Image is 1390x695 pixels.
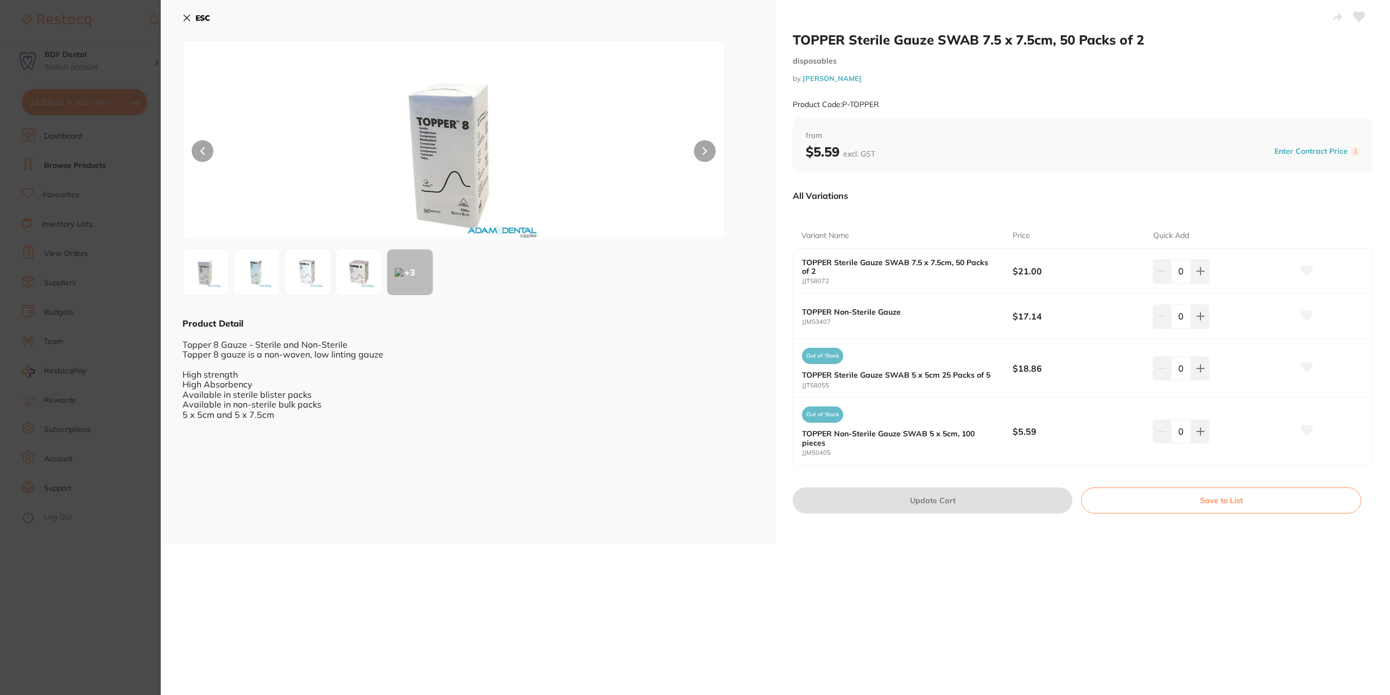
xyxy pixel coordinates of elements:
b: TOPPER Sterile Gauze SWAB 7.5 x 7.5cm, 50 Packs of 2 [802,258,991,276]
button: Update Cart [793,487,1072,514]
span: Out of Stock [802,406,843,423]
p: Quick Add [1153,230,1189,241]
div: + 3 [387,249,433,295]
span: excl. GST [843,149,875,159]
small: JJTS8072 [802,278,1013,285]
p: Variant Name [801,230,849,241]
b: $17.14 [1013,310,1139,322]
small: Product Code: P-TOPPER [793,100,879,109]
a: [PERSON_NAME] [803,74,862,83]
img: TTUwNDA1LmpwZw [186,253,225,292]
small: JJT58055 [802,382,1013,389]
div: message notification from Restocq, 25m ago. Hi Elisha, Choose a greener path in healthcare! 🌱Get ... [16,10,201,201]
img: TVMzNDA3LmpwZw [237,253,276,292]
small: JJMS3407 [802,318,1013,325]
p: Price [1013,230,1030,241]
small: disposables [793,57,1373,66]
button: Enter Contract Price [1271,146,1351,156]
b: $21.00 [1013,265,1139,277]
img: TTUwNDA1LmpwZw [291,68,616,240]
b: Product Detail [182,318,243,329]
button: Save to List [1081,487,1361,514]
div: Topper 8 Gauze - Sterile and Non-Sterile Topper 8 gauze is a non-woven, low linting gauze High st... [182,329,754,419]
div: 🌱Get 20% off all RePractice products on Restocq until [DATE]. Simply head to Browse Products and ... [47,49,193,113]
p: All Variations [793,190,848,201]
b: TOPPER Non-Sterile Gauze [802,308,991,316]
b: ESC [195,13,210,23]
span: Out of Stock [802,348,843,364]
label: i [1351,147,1360,156]
small: by [793,74,1373,83]
h2: TOPPER Sterile Gauze SWAB 7.5 x 7.5cm, 50 Packs of 2 [793,32,1373,48]
b: $18.86 [1013,362,1139,374]
p: Message from Restocq, sent 25m ago [47,184,193,194]
img: Profile image for Restocq [24,20,42,37]
span: from [806,130,1360,141]
button: ESC [182,9,210,27]
b: $5.59 [1013,425,1139,437]
i: Discount will be applied on the supplier’s end. [47,92,187,111]
b: TOPPER Non-Sterile Gauze SWAB 5 x 5cm, 100 pieces [802,429,991,447]
small: JJM50405 [802,449,1013,456]
button: +3 [387,249,433,296]
div: Hi [PERSON_NAME], [47,17,193,28]
b: $5.59 [806,143,875,160]
div: Choose a greener path in healthcare! [47,33,193,43]
b: TOPPER Sterile Gauze SWAB 5 x 5cm 25 Packs of 5 [802,371,991,379]
div: Message content [47,17,193,180]
img: VFM4MDcyLmpwZw [339,253,378,292]
img: VDU4MDU1LmpwZw [288,253,327,292]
